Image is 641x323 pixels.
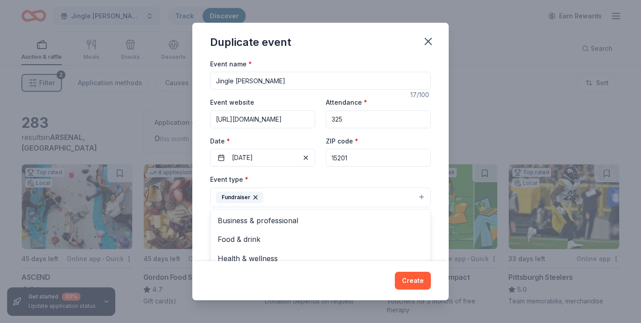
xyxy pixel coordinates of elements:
span: Business & professional [218,215,423,226]
button: Fundraiser [210,188,431,207]
div: Fundraiser [210,209,431,316]
span: Food & drink [218,233,423,245]
div: Fundraiser [216,192,263,203]
span: Health & wellness [218,253,423,264]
